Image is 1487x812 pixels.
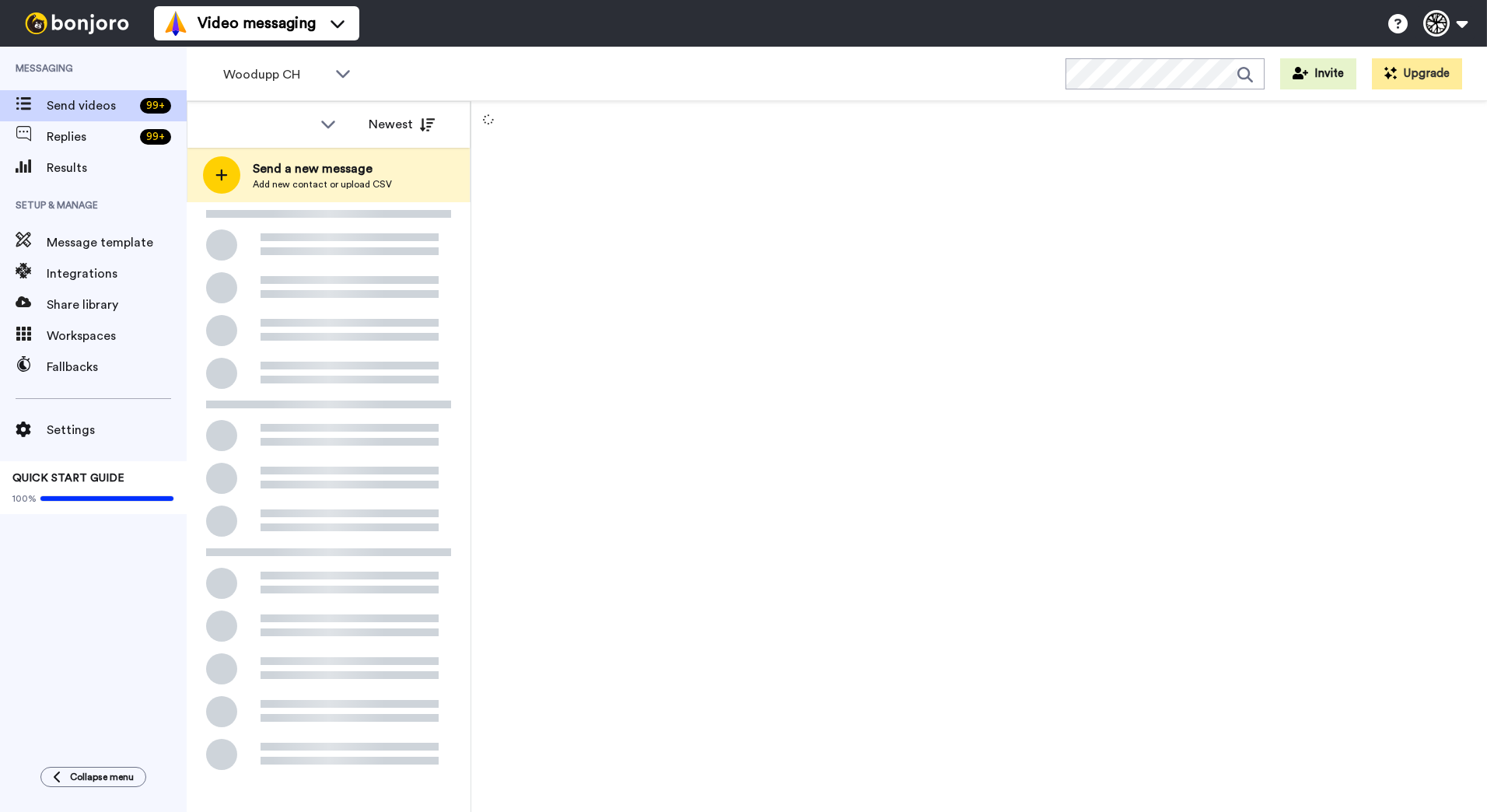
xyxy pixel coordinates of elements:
[47,159,187,177] span: Results
[47,128,134,146] span: Replies
[47,421,187,439] span: Settings
[140,98,171,114] div: 99 +
[47,96,134,115] span: Send videos
[12,492,37,505] span: 100%
[70,771,134,783] span: Collapse menu
[1372,58,1462,89] button: Upgrade
[163,11,188,36] img: vm-color.svg
[1280,58,1356,89] button: Invite
[47,358,187,376] span: Fallbacks
[19,12,135,34] img: bj-logo-header-white.svg
[47,264,187,283] span: Integrations
[47,296,187,314] span: Share library
[357,109,446,140] button: Newest
[198,12,316,34] span: Video messaging
[47,233,187,252] span: Message template
[253,178,392,191] span: Add new contact or upload CSV
[12,473,124,484] span: QUICK START GUIDE
[223,65,327,84] span: Woodupp CH
[47,327,187,345] span: Workspaces
[253,159,392,178] span: Send a new message
[140,129,171,145] div: 99 +
[40,767,146,787] button: Collapse menu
